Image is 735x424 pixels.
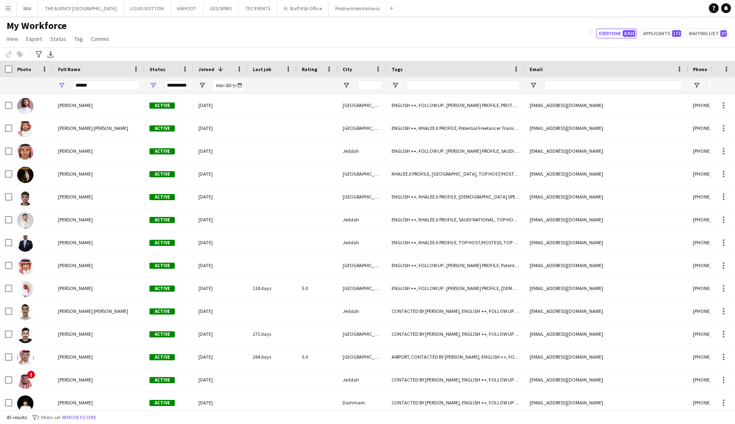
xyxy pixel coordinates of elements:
span: [PERSON_NAME] [58,377,93,383]
div: [GEOGRAPHIC_DATA] [338,117,387,139]
span: Active [149,377,175,383]
div: [GEOGRAPHIC_DATA] [338,254,387,277]
div: [EMAIL_ADDRESS][DOMAIN_NAME] [525,140,688,162]
div: [DATE] [194,368,248,391]
div: [DATE] [194,117,248,139]
div: [DATE] [194,94,248,116]
button: Open Filter Menu [693,82,700,89]
app-action-btn: Export XLSX [46,49,56,59]
div: [EMAIL_ADDRESS][DOMAIN_NAME] [525,94,688,116]
span: Export [26,35,42,42]
div: CONTACTED BY [PERSON_NAME], ENGLISH ++, FOLLOW UP , [PERSON_NAME] PROFILE, PROTOCOL, SAUDI NATION... [387,391,525,414]
div: [EMAIL_ADDRESS][DOMAIN_NAME] [525,163,688,185]
app-action-btn: Advanced filters [34,49,44,59]
div: [DATE] [194,300,248,322]
span: [PERSON_NAME] [58,262,93,268]
img: Abdallah Faisal [17,235,33,252]
div: 271 days [248,323,297,345]
div: 5.0 [297,346,338,368]
span: [PERSON_NAME] [58,148,93,154]
div: [GEOGRAPHIC_DATA]/[GEOGRAPHIC_DATA] [338,323,387,345]
div: 264 days [248,346,297,368]
div: [EMAIL_ADDRESS][DOMAIN_NAME] [525,300,688,322]
span: Active [149,354,175,360]
button: Waiting list27 [686,29,728,38]
a: Comms [88,33,113,44]
span: Phone [693,66,707,72]
button: Proline Interntational [329,0,387,16]
div: [DATE] [194,254,248,277]
input: Joined Filter Input [213,80,243,90]
div: Jeddah [338,231,387,254]
span: Status [149,66,165,72]
img: Emad Faisal [17,327,33,343]
div: [DATE] [194,140,248,162]
span: Active [149,171,175,177]
div: [GEOGRAPHIC_DATA] [338,346,387,368]
span: Active [149,148,175,154]
span: Active [149,400,175,406]
div: [EMAIL_ADDRESS][DOMAIN_NAME] [525,254,688,277]
button: THE AGENCY [GEOGRAPHIC_DATA] [38,0,124,16]
span: View [7,35,18,42]
div: 118 days [248,277,297,299]
span: Active [149,286,175,292]
div: [EMAIL_ADDRESS][DOMAIN_NAME] [525,208,688,231]
input: City Filter Input [357,80,382,90]
button: KAHOOT [171,0,203,16]
div: ENGLISH ++, FOLLOW UP , [PERSON_NAME] PROFILE, PROTOCOL, SAUDI NATIONAL, TOP HOST/HOSTESS, TOP PR... [387,94,525,116]
a: Export [23,33,45,44]
div: [GEOGRAPHIC_DATA] [338,277,387,299]
span: Active [149,331,175,337]
div: ENGLISH ++, FOLLOW UP , [PERSON_NAME] PROFILE, [DEMOGRAPHIC_DATA] NATIONAL, THA SUPERVISOR CERTIF... [387,277,525,299]
button: Remove filters [60,413,98,422]
span: Rating [302,66,317,72]
button: TEC EVENTS [239,0,277,16]
span: ! [27,370,35,379]
span: Active [149,308,175,315]
button: Applicants172 [640,29,683,38]
div: Jeddah [338,208,387,231]
div: [GEOGRAPHIC_DATA] [338,185,387,208]
span: 4,923 [623,30,635,37]
span: 2 filters set [37,414,60,420]
span: [PERSON_NAME] [58,331,93,337]
div: [EMAIL_ADDRESS][DOMAIN_NAME] [525,277,688,299]
span: 172 [672,30,681,37]
span: Photo [17,66,31,72]
div: [EMAIL_ADDRESS][DOMAIN_NAME] [525,185,688,208]
span: [PERSON_NAME] [58,239,93,245]
img: Faisal AlGhamdi [17,373,33,389]
span: Comms [91,35,109,42]
a: Tag [71,33,86,44]
div: [GEOGRAPHIC_DATA] [338,94,387,116]
button: Open Filter Menu [343,82,350,89]
div: [DATE] [194,208,248,231]
div: Dammam [338,391,387,414]
div: CONTACTED BY [PERSON_NAME], ENGLISH ++, FOLLOW UP , [PERSON_NAME] PROFILE, TOP PROMOTER, TOP [PER... [387,300,525,322]
div: ENGLISH ++, KHALEEJI PROFILE, SAUDI NATIONAL, TOP HOST/HOSTESS, TOP PROMOTER, TOP [PERSON_NAME] [387,208,525,231]
span: [PERSON_NAME] [PERSON_NAME] [58,308,128,314]
img: Faisal Alabdulwahed [17,395,33,412]
img: Faisal Abdullah [17,281,33,297]
img: Faisal Adel [17,350,33,366]
span: [PERSON_NAME] [58,354,93,360]
button: FL Staff KSA Office [277,0,329,16]
div: Jeddah [338,140,387,162]
img: Faisal Abu sadah [17,304,33,320]
div: [EMAIL_ADDRESS][DOMAIN_NAME] [525,117,688,139]
div: AIRPORT, CONTACTED BY [PERSON_NAME], ENGLISH ++, FOLLOW UP , [PERSON_NAME] PROFILE, PROTOCOL, SAU... [387,346,525,368]
span: Active [149,217,175,223]
img: Faisal Badawood [17,98,33,114]
img: Faisal Alfasi [17,144,33,160]
div: ENGLISH ++, FOLLOW UP , [PERSON_NAME] PROFILE, Potential Freelancer Training, SAUDI NATIONAL, TOP... [387,254,525,277]
div: ENGLISH ++, KHALEEJI PROFILE, Potential Freelancer Training, [GEOGRAPHIC_DATA], TOP HOST/HOSTESS,... [387,117,525,139]
input: Tags Filter Input [406,80,520,90]
span: My Workforce [7,20,67,32]
img: hamza faisal [17,190,33,206]
button: Open Filter Menu [58,82,65,89]
div: [GEOGRAPHIC_DATA] [338,163,387,185]
button: Everyone4,923 [596,29,637,38]
img: Faisal Alhazzaa [17,258,33,274]
button: Open Filter Menu [530,82,537,89]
